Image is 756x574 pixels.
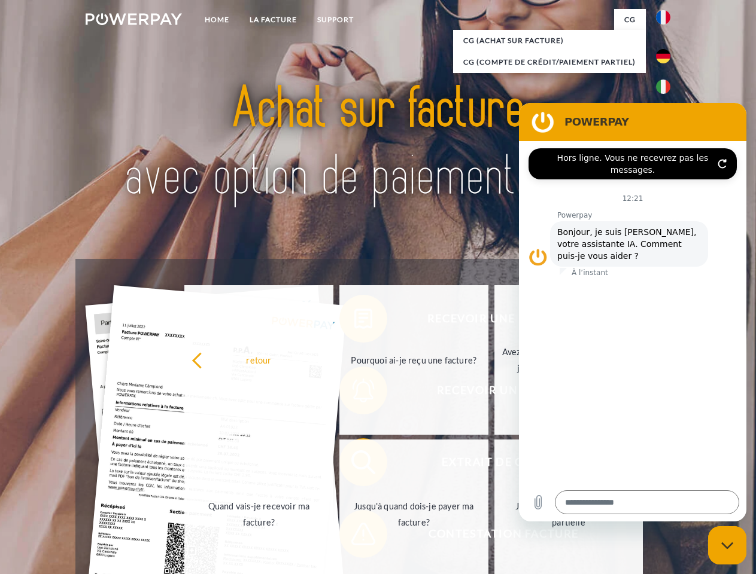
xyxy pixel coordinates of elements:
img: fr [656,10,670,25]
div: Quand vais-je recevoir ma facture? [192,498,326,530]
div: Jusqu'à quand dois-je payer ma facture? [347,498,481,530]
img: de [656,49,670,63]
a: Support [307,9,364,30]
img: title-powerpay_fr.svg [114,57,642,229]
a: Avez-vous reçu mes paiements, ai-je encore un solde ouvert? [494,285,643,435]
div: Je n'ai reçu qu'une livraison partielle [502,498,636,530]
a: Home [195,9,239,30]
iframe: Bouton de lancement de la fenêtre de messagerie, conversation en cours [708,526,746,564]
div: retour [192,352,326,368]
a: LA FACTURE [239,9,307,30]
div: Avez-vous reçu mes paiements, ai-je encore un solde ouvert? [502,344,636,376]
img: it [656,80,670,94]
a: CG [614,9,646,30]
img: logo-powerpay-white.svg [86,13,182,25]
a: CG (Compte de crédit/paiement partiel) [453,51,646,73]
iframe: Fenêtre de messagerie [519,103,746,521]
a: CG (achat sur facture) [453,30,646,51]
div: Pourquoi ai-je reçu une facture? [347,352,481,368]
